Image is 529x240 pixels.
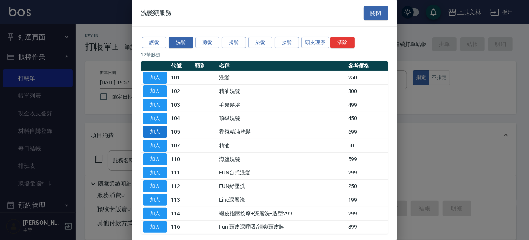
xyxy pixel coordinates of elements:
[143,167,167,179] button: 加入
[346,139,388,153] td: 50
[346,166,388,180] td: 299
[142,37,166,49] button: 護髮
[346,125,388,139] td: 699
[346,220,388,234] td: 399
[364,6,388,20] button: 關閉
[346,85,388,98] td: 300
[217,152,346,166] td: 海鹽洗髮
[143,208,167,219] button: 加入
[217,166,346,180] td: FUN台式洗髮
[143,126,167,138] button: 加入
[217,71,346,85] td: 洗髮
[143,72,167,84] button: 加入
[143,153,167,165] button: 加入
[217,193,346,207] td: Line深層洗
[217,139,346,153] td: 精油
[143,194,167,206] button: 加入
[222,37,246,49] button: 燙髮
[346,98,388,112] td: 499
[169,112,193,125] td: 104
[275,37,299,49] button: 接髮
[346,112,388,125] td: 450
[217,180,346,193] td: FUN紓壓洗
[143,113,167,125] button: 加入
[217,207,346,220] td: 蝦皮指壓按摩+深層洗+造型299
[346,193,388,207] td: 199
[169,37,193,49] button: 洗髮
[217,125,346,139] td: 香氛精油洗髮
[169,166,193,180] td: 111
[169,71,193,85] td: 101
[346,61,388,71] th: 參考價格
[169,193,193,207] td: 113
[143,99,167,111] button: 加入
[193,61,218,71] th: 類別
[346,71,388,85] td: 250
[330,37,355,49] button: 清除
[169,61,193,71] th: 代號
[169,125,193,139] td: 105
[346,207,388,220] td: 299
[169,98,193,112] td: 103
[346,152,388,166] td: 599
[169,220,193,234] td: 116
[169,152,193,166] td: 110
[195,37,219,49] button: 剪髮
[169,139,193,153] td: 107
[143,221,167,233] button: 加入
[346,180,388,193] td: 250
[169,180,193,193] td: 112
[217,112,346,125] td: 頂級洗髮
[217,98,346,112] td: 毛囊髮浴
[169,85,193,98] td: 102
[143,180,167,192] button: 加入
[141,51,388,58] p: 12 筆服務
[217,220,346,234] td: Fun 頭皮深呼吸/清爽頭皮膜
[143,140,167,152] button: 加入
[143,85,167,97] button: 加入
[217,61,346,71] th: 名稱
[141,9,171,17] span: 洗髮類服務
[301,37,329,49] button: 頭皮理療
[217,85,346,98] td: 精油洗髮
[169,207,193,220] td: 114
[248,37,272,49] button: 染髮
